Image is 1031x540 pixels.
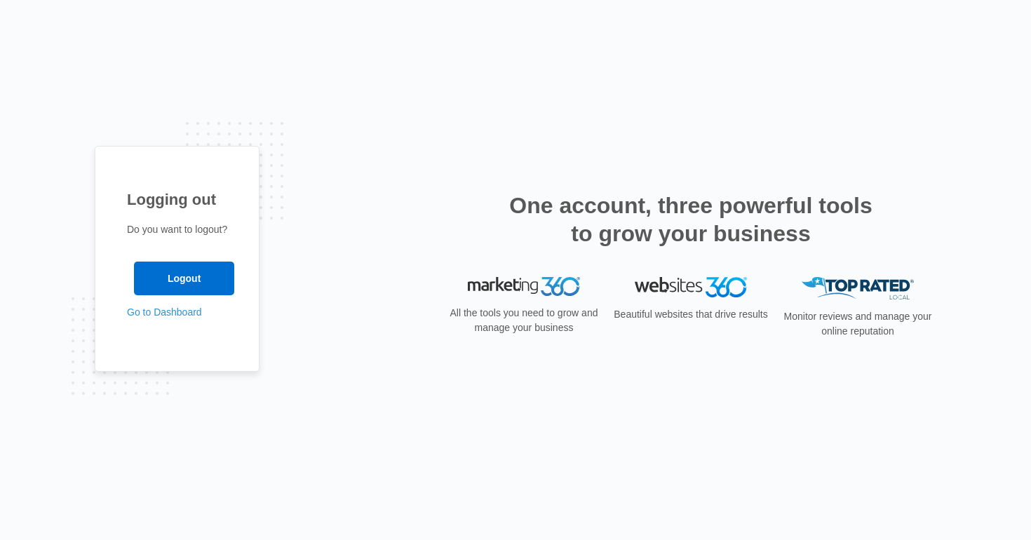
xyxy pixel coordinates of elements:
[802,277,914,300] img: Top Rated Local
[468,277,580,297] img: Marketing 360
[445,306,602,335] p: All the tools you need to grow and manage your business
[505,191,877,248] h2: One account, three powerful tools to grow your business
[127,306,202,318] a: Go to Dashboard
[127,222,227,237] p: Do you want to logout?
[635,277,747,297] img: Websites 360
[612,307,769,322] p: Beautiful websites that drive results
[779,309,936,339] p: Monitor reviews and manage your online reputation
[127,188,227,211] h1: Logging out
[134,262,234,295] input: Logout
